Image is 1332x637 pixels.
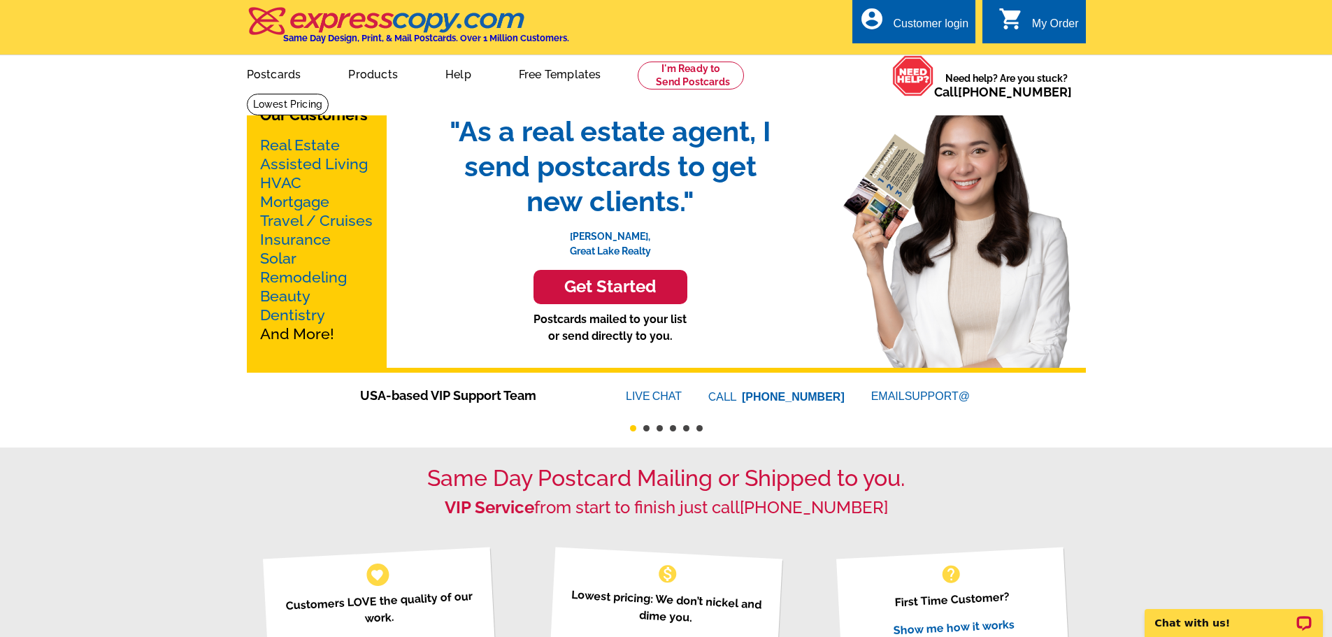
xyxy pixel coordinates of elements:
a: Mortgage [260,193,329,210]
span: Call [934,85,1072,99]
p: Postcards mailed to your list or send directly to you. [436,311,785,345]
a: Same Day Design, Print, & Mail Postcards. Over 1 Million Customers. [247,17,569,43]
a: Beauty [260,287,310,305]
button: 2 of 6 [643,425,650,431]
a: Insurance [260,231,331,248]
a: [PHONE_NUMBER] [740,497,888,517]
h4: Same Day Design, Print, & Mail Postcards. Over 1 Million Customers. [283,33,569,43]
div: My Order [1032,17,1079,37]
a: Dentistry [260,306,325,324]
font: LIVE [626,388,652,405]
a: Products [326,57,420,90]
p: Lowest pricing: We don’t nickel and dime you. [567,586,765,630]
button: 6 of 6 [696,425,703,431]
span: Need help? Are you stuck? [934,71,1079,99]
p: And More! [260,136,373,343]
button: 5 of 6 [683,425,689,431]
a: EMAILSUPPORT@ [871,390,972,402]
a: [PHONE_NUMBER] [742,391,845,403]
font: SUPPORT@ [905,388,972,405]
a: LIVECHAT [626,390,682,402]
a: Free Templates [496,57,624,90]
a: Solar [260,250,296,267]
h1: Same Day Postcard Mailing or Shipped to you. [247,465,1086,492]
span: monetization_on [657,563,679,585]
span: favorite [370,567,385,582]
strong: VIP Service [445,497,534,517]
a: account_circle Customer login [859,15,968,33]
a: Help [423,57,494,90]
a: Remodeling [260,269,347,286]
a: Get Started [436,270,785,304]
i: account_circle [859,6,885,31]
span: help [940,563,962,585]
font: CALL [708,389,738,406]
h3: Get Started [551,277,670,297]
p: [PERSON_NAME], Great Lake Realty [436,219,785,259]
a: [PHONE_NUMBER] [958,85,1072,99]
span: USA-based VIP Support Team [360,386,584,405]
a: Travel / Cruises [260,212,373,229]
iframe: LiveChat chat widget [1136,593,1332,637]
img: help [892,55,934,96]
a: Assisted Living [260,155,368,173]
p: First Time Customer? [854,586,1051,613]
p: Customers LOVE the quality of our work. [280,587,478,631]
a: Real Estate [260,136,340,154]
h2: from start to finish just call [247,498,1086,518]
a: shopping_cart My Order [998,15,1079,33]
button: 3 of 6 [657,425,663,431]
button: 1 of 6 [630,425,636,431]
i: shopping_cart [998,6,1024,31]
button: 4 of 6 [670,425,676,431]
div: Customer login [893,17,968,37]
span: "As a real estate agent, I send postcards to get new clients." [436,114,785,219]
a: Postcards [224,57,324,90]
a: HVAC [260,174,301,192]
a: Show me how it works [893,617,1015,637]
